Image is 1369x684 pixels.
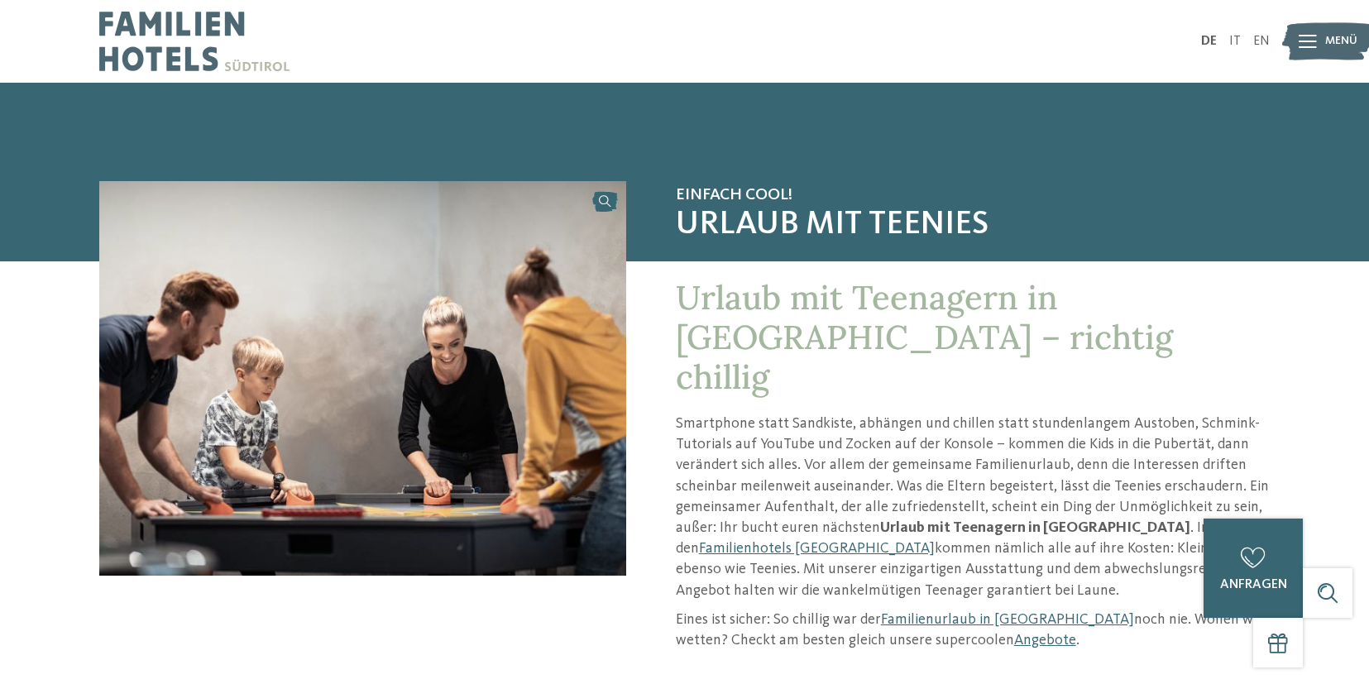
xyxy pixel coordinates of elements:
a: anfragen [1204,519,1303,618]
span: Urlaub mit Teenies [676,205,1270,245]
a: Familienurlaub in [GEOGRAPHIC_DATA] [881,612,1134,627]
p: Eines ist sicher: So chillig war der noch nie. Wollen wir wetten? Checkt am besten gleich unsere ... [676,610,1270,651]
a: DE [1201,35,1217,48]
span: Einfach cool! [676,185,1270,205]
span: Menü [1325,33,1357,50]
img: Urlaub mit Teenagern in Südtirol geplant? [99,181,626,576]
a: Familienhotels [GEOGRAPHIC_DATA] [699,541,935,556]
span: Urlaub mit Teenagern in [GEOGRAPHIC_DATA] – richtig chillig [676,276,1173,398]
a: EN [1253,35,1270,48]
p: Smartphone statt Sandkiste, abhängen und chillen statt stundenlangem Austoben, Schmink-Tutorials ... [676,414,1270,601]
span: anfragen [1220,578,1287,591]
strong: Urlaub mit Teenagern in [GEOGRAPHIC_DATA] [880,520,1190,535]
a: Angebote [1014,633,1076,648]
a: IT [1229,35,1241,48]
